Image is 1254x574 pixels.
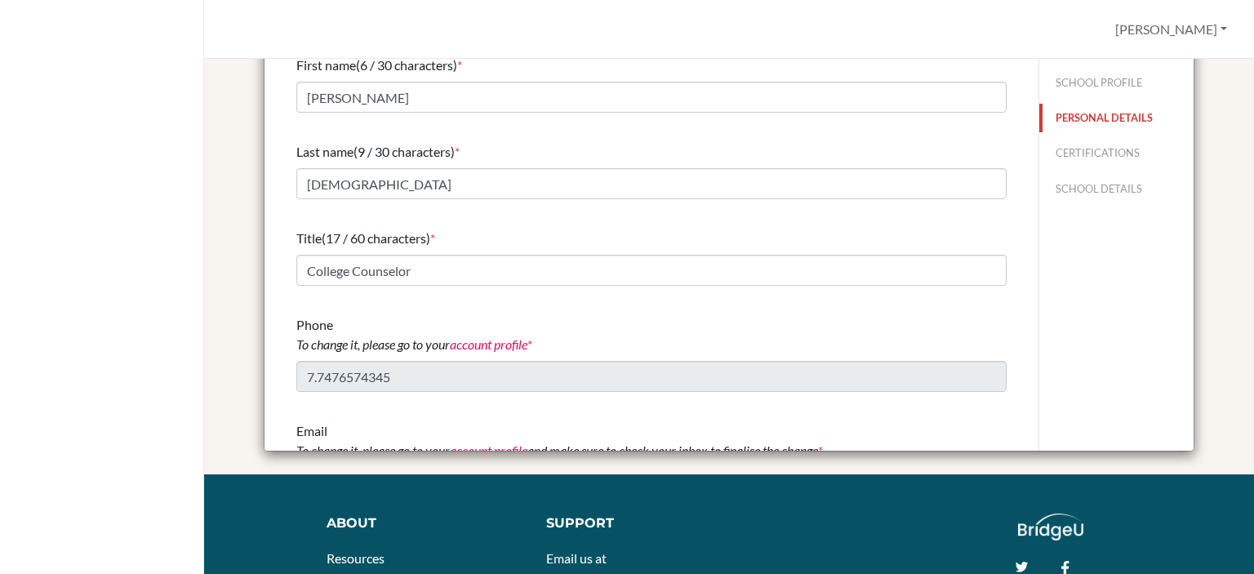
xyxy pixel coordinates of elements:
button: [PERSON_NAME] [1108,14,1234,45]
span: Title [296,230,322,246]
div: Support [546,514,714,533]
button: SCHOOL DETAILS [1039,175,1194,203]
span: (6 / 30 characters) [356,57,457,73]
a: account profile [450,443,527,458]
button: PERSONAL DETAILS [1039,104,1194,132]
a: Resources [327,550,385,566]
span: First name [296,57,356,73]
a: account profile [450,336,527,352]
img: logo_white@2x-f4f0deed5e89b7ecb1c2cc34c3e3d731f90f0f143d5ea2071677605dd97b5244.png [1018,514,1084,541]
span: Email [296,423,818,458]
div: About [327,514,509,533]
i: To change it, please go to your [296,336,527,352]
span: (17 / 60 characters) [322,230,430,246]
span: Last name [296,144,354,159]
i: To change it, please go to your and make sure to check your inbox to finalise the change [296,443,818,458]
button: CERTIFICATIONS [1039,139,1194,167]
button: SCHOOL PROFILE [1039,69,1194,97]
span: Phone [296,317,527,352]
span: (9 / 30 characters) [354,144,455,159]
